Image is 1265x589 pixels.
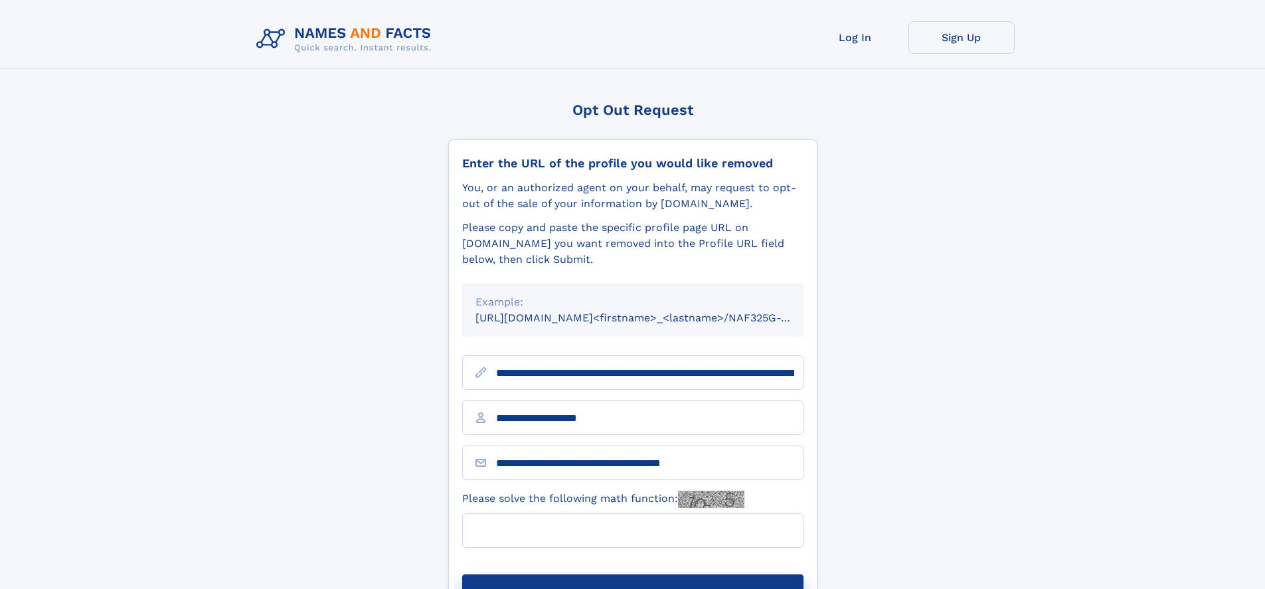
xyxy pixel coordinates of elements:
[462,180,803,212] div: You, or an authorized agent on your behalf, may request to opt-out of the sale of your informatio...
[448,102,817,118] div: Opt Out Request
[802,21,908,54] a: Log In
[251,21,442,57] img: Logo Names and Facts
[475,311,829,324] small: [URL][DOMAIN_NAME]<firstname>_<lastname>/NAF325G-xxxxxxxx
[462,491,744,508] label: Please solve the following math function:
[462,156,803,171] div: Enter the URL of the profile you would like removed
[475,294,790,310] div: Example:
[462,220,803,268] div: Please copy and paste the specific profile page URL on [DOMAIN_NAME] you want removed into the Pr...
[908,21,1015,54] a: Sign Up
